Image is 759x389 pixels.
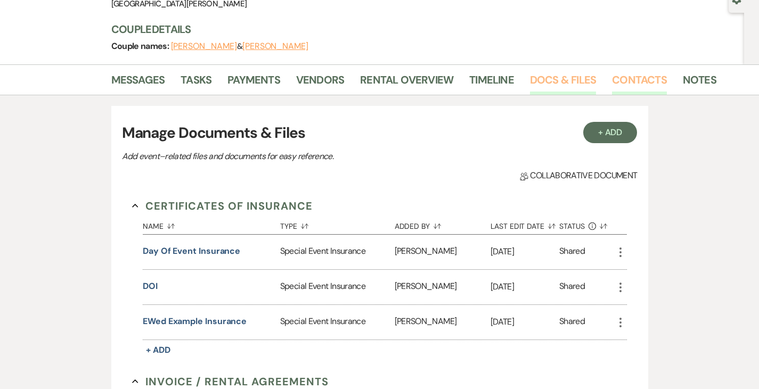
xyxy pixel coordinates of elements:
[491,315,559,329] p: [DATE]
[612,71,667,95] a: Contacts
[559,222,585,230] span: Status
[143,214,280,234] button: Name
[146,344,170,355] span: + Add
[491,245,559,259] p: [DATE]
[469,71,514,95] a: Timeline
[111,40,171,52] span: Couple names:
[111,22,708,37] h3: Couple Details
[559,315,585,329] div: Shared
[296,71,344,95] a: Vendors
[559,214,614,234] button: Status
[360,71,453,95] a: Rental Overview
[143,280,158,293] button: DOI
[520,169,637,182] span: Collaborative document
[491,214,559,234] button: Last Edit Date
[395,270,491,304] div: [PERSON_NAME]
[242,42,308,51] button: [PERSON_NAME]
[530,71,596,95] a: Docs & Files
[171,41,308,52] span: &
[122,122,638,144] h3: Manage Documents & Files
[111,71,165,95] a: Messages
[171,42,237,51] button: [PERSON_NAME]
[683,71,716,95] a: Notes
[280,235,395,269] div: Special Event Insurance
[181,71,211,95] a: Tasks
[122,150,495,163] p: Add event–related files and documents for easy reference.
[491,280,559,294] p: [DATE]
[395,214,491,234] button: Added By
[143,245,240,258] button: Day of Event Insurance
[280,270,395,304] div: Special Event Insurance
[132,198,313,214] button: Certificates of Insurance
[559,245,585,259] div: Shared
[395,235,491,269] div: [PERSON_NAME]
[583,122,638,143] button: + Add
[280,305,395,340] div: Special Event Insurance
[143,343,174,358] button: + Add
[227,71,280,95] a: Payments
[395,305,491,340] div: [PERSON_NAME]
[143,315,247,328] button: eWed Example Insurance
[280,214,395,234] button: Type
[559,280,585,294] div: Shared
